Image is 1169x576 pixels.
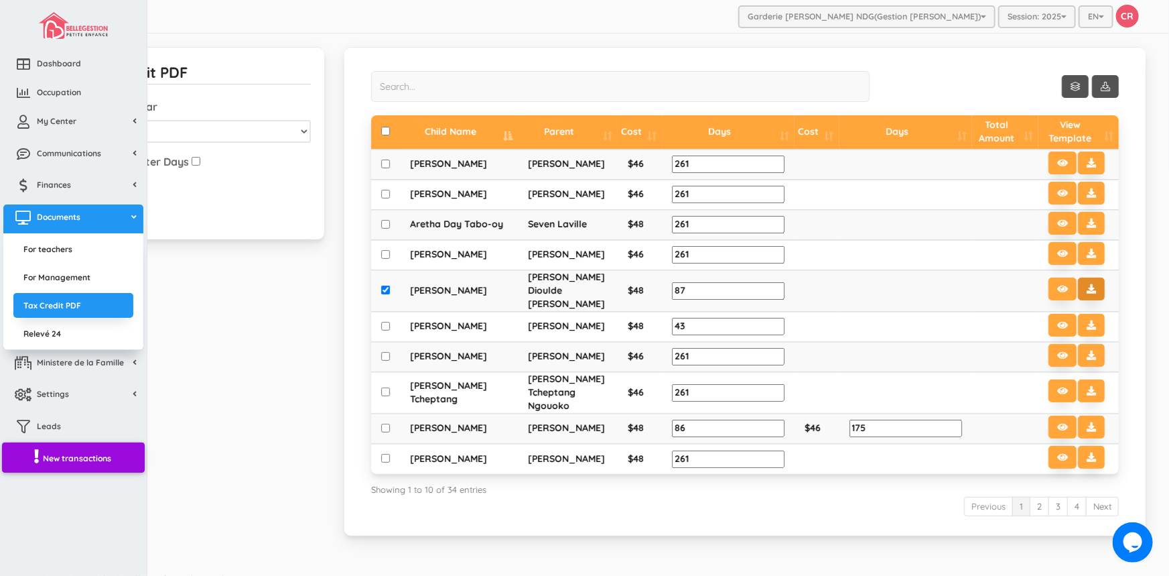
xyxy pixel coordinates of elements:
[37,115,76,127] span: My Center
[43,453,112,464] span: New transactions
[400,372,518,414] td: [PERSON_NAME] Tcheptang
[518,270,618,312] td: [PERSON_NAME] Dioulde [PERSON_NAME]
[13,293,133,318] a: Tax Credit PDF
[618,312,662,342] td: $48
[400,240,518,270] td: [PERSON_NAME]
[371,478,1119,496] div: Showing 1 to 10 of 34 entries
[37,148,101,159] span: Communications
[1012,497,1030,516] a: 1
[972,115,1038,150] th: Total Amount: activate to sort column ascending
[1030,497,1049,516] a: 2
[400,115,518,150] th: Child Name: activate to sort column descending
[3,141,143,170] a: Communications
[518,240,618,270] td: [PERSON_NAME]
[3,51,143,80] a: Dashboard
[37,58,81,69] span: Dashboard
[618,342,662,372] td: $46
[3,382,143,410] a: Settings
[37,420,61,432] span: Leads
[2,443,145,473] a: New transactions
[618,444,662,474] td: $48
[618,270,662,312] td: $48
[400,414,518,444] td: [PERSON_NAME]
[618,210,662,240] td: $48
[3,414,143,443] a: Leads
[518,115,618,150] th: Parent: activate to sort column ascending
[400,342,518,372] td: [PERSON_NAME]
[13,321,133,346] a: Relevé 24
[84,101,311,113] h3: Select an year
[3,205,143,233] a: Documents
[3,109,143,137] a: My Center
[618,180,662,210] td: $46
[3,80,143,109] a: Occupation
[37,357,124,368] span: Ministere de la Famille
[618,372,662,414] td: $46
[518,210,618,240] td: Seven Laville
[518,342,618,372] td: [PERSON_NAME]
[1067,497,1087,516] a: 4
[518,312,618,342] td: [PERSON_NAME]
[518,372,618,414] td: [PERSON_NAME] Tcheptang Ngouoko
[618,414,662,444] td: $48
[1086,497,1119,516] a: Next
[400,210,518,240] td: Aretha Day Tabo-oy
[795,414,839,444] td: $46
[795,115,839,150] th: Cost: activate to sort column ascending
[618,150,662,180] td: $46
[400,150,518,180] td: [PERSON_NAME]
[518,444,618,474] td: [PERSON_NAME]
[3,350,143,379] a: Ministere de la Famille
[37,388,69,400] span: Settings
[400,270,518,312] td: [PERSON_NAME]
[400,312,518,342] td: [PERSON_NAME]
[37,211,80,223] span: Documents
[1038,115,1119,150] th: View Template: activate to sort column ascending
[13,237,133,262] a: For teachers
[37,179,71,190] span: Finances
[3,172,143,201] a: Finances
[39,12,107,39] img: image
[839,115,972,150] th: Days: activate to sort column ascending
[662,115,795,150] th: Days: activate to sort column ascending
[518,180,618,210] td: [PERSON_NAME]
[964,497,1013,516] a: Previous
[1113,522,1156,563] iframe: chat widget
[37,87,81,98] span: Occupation
[618,115,662,150] th: Cost: activate to sort column ascending
[618,240,662,270] td: $46
[518,150,618,180] td: [PERSON_NAME]
[371,71,870,102] input: Search...
[1048,497,1068,516] a: 3
[400,444,518,474] td: [PERSON_NAME]
[400,180,518,210] td: [PERSON_NAME]
[518,414,618,444] td: [PERSON_NAME]
[13,265,133,290] a: For Management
